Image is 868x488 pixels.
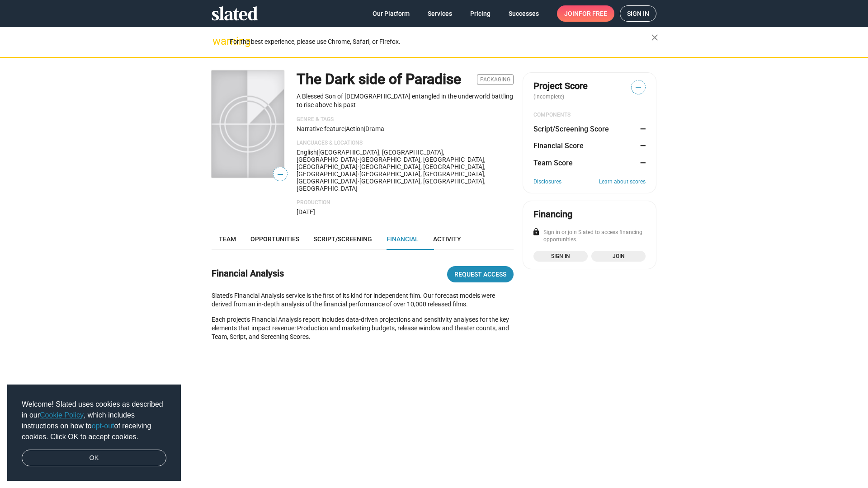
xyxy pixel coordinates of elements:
span: Project Score [533,80,588,92]
span: | [364,125,365,132]
a: Joinfor free [557,5,614,22]
span: Successes [509,5,539,22]
span: · [358,163,359,170]
span: English [297,149,317,156]
span: (incomplete) [533,94,566,100]
a: Learn about scores [599,178,646,186]
a: Cookie Policy [40,411,84,419]
span: Request Access [454,266,506,282]
span: Packaging [477,74,514,85]
span: — [632,82,645,94]
span: Opportunities [250,235,299,243]
dt: Script/Screening Score [533,124,609,134]
div: Financing [533,208,572,221]
span: [GEOGRAPHIC_DATA], [GEOGRAPHIC_DATA], [GEOGRAPHIC_DATA] [297,149,444,163]
dt: Financial Score [533,141,584,150]
div: Sign in or join Slated to access financing opportunities. [533,229,646,244]
a: Pricing [463,5,498,22]
a: Team [212,228,243,250]
span: [GEOGRAPHIC_DATA], [GEOGRAPHIC_DATA], [GEOGRAPHIC_DATA] [297,163,486,178]
p: Genre & Tags [297,116,514,123]
a: Sign in [533,251,588,262]
span: Join [564,5,607,22]
mat-icon: warning [212,36,223,47]
a: Disclosures [533,178,561,186]
dd: — [637,158,646,168]
span: [DATE] [297,208,315,216]
span: Sign in [627,6,649,21]
button: Request Access [447,266,514,282]
a: dismiss cookie message [22,450,166,467]
a: Opportunities [243,228,307,250]
a: Financial [379,228,426,250]
dt: Team Score [533,158,573,168]
p: Each project's Financial Analysis report includes data-driven projections and sensitivity analyse... [212,315,514,341]
div: COMPONENTS [533,112,646,119]
a: Services [420,5,459,22]
a: Successes [501,5,546,22]
mat-icon: close [649,32,660,43]
span: Team [219,235,236,243]
span: — [274,169,287,180]
a: Sign in [620,5,656,22]
a: opt-out [92,422,114,430]
dd: — [637,141,646,150]
p: A Blessed Son of [DEMOGRAPHIC_DATA] entangled in the underworld battling to rise above his past [297,92,514,109]
span: Script/Screening [314,235,372,243]
mat-icon: lock [532,228,540,236]
a: Script/Screening [307,228,379,250]
h2: Financial Analysis [212,267,284,280]
span: Activity [433,235,461,243]
span: Our Platform [373,5,410,22]
span: [GEOGRAPHIC_DATA], [GEOGRAPHIC_DATA], [GEOGRAPHIC_DATA] [297,156,486,170]
span: · [358,170,359,178]
span: Sign in [539,252,582,261]
span: Welcome! Slated uses cookies as described in our , which includes instructions on how to of recei... [22,399,166,442]
span: Narrative feature [297,125,344,132]
h1: The Dark side of Paradise [297,70,461,89]
p: Production [297,199,514,206]
span: · [358,178,359,185]
span: Action [346,125,364,132]
div: For the best experience, please use Chrome, Safari, or Firefox. [230,36,651,48]
span: | [344,125,346,132]
span: for free [579,5,607,22]
div: cookieconsent [7,385,181,481]
span: Financial [387,235,419,243]
span: · [358,156,359,163]
dd: — [637,124,646,134]
p: Slated's Financial Analysis service is the first of its kind for independent film. Our forecast m... [212,291,514,308]
span: | [317,149,318,156]
span: Drama [365,125,384,132]
span: Pricing [470,5,491,22]
span: Join [597,252,640,261]
p: Languages & Locations [297,140,514,147]
a: Our Platform [365,5,417,22]
span: Services [428,5,452,22]
a: Join [591,251,646,262]
a: Activity [426,228,468,250]
span: [GEOGRAPHIC_DATA], [GEOGRAPHIC_DATA], [GEOGRAPHIC_DATA] [297,170,486,185]
span: [GEOGRAPHIC_DATA], [GEOGRAPHIC_DATA], [GEOGRAPHIC_DATA] [297,178,486,192]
